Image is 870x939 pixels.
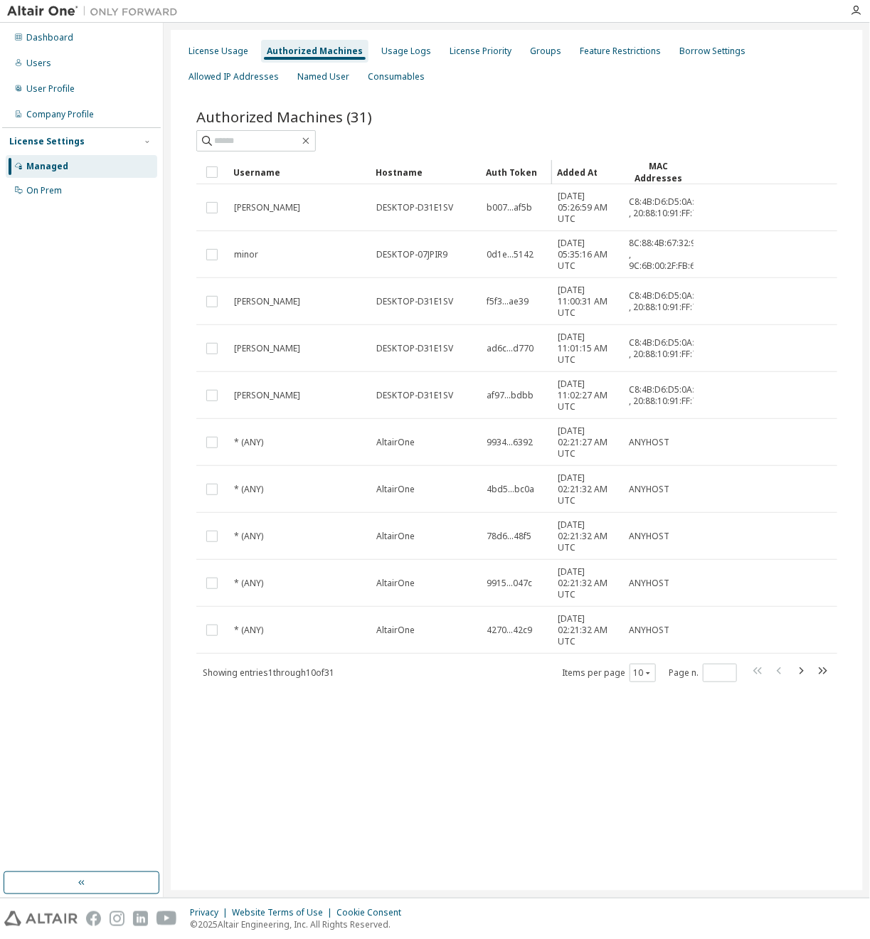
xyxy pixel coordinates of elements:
div: Consumables [368,71,425,83]
div: Named User [297,71,349,83]
div: MAC Addresses [628,160,688,184]
span: DESKTOP-D31E1SV [376,202,453,213]
span: [DATE] 02:21:32 AM UTC [558,472,616,506]
div: On Prem [26,185,62,196]
span: [DATE] 02:21:32 AM UTC [558,519,616,553]
div: Borrow Settings [679,46,746,57]
span: [PERSON_NAME] [234,202,300,213]
button: 10 [633,667,652,679]
span: ANYHOST [629,437,669,448]
span: * (ANY) [234,625,263,636]
span: C8:4B:D6:D5:0A:11 , 20:88:10:91:FF:7A [629,196,704,219]
span: [DATE] 11:01:15 AM UTC [558,331,616,366]
span: AltairOne [376,578,415,589]
span: DESKTOP-D31E1SV [376,343,453,354]
span: * (ANY) [234,437,263,448]
span: ANYHOST [629,578,669,589]
img: facebook.svg [86,911,101,926]
span: 4bd5...bc0a [487,484,534,495]
span: b007...af5b [487,202,532,213]
img: altair_logo.svg [4,911,78,926]
div: Privacy [190,907,232,918]
span: DESKTOP-D31E1SV [376,390,453,401]
span: [DATE] 11:02:27 AM UTC [558,378,616,413]
img: linkedin.svg [133,911,148,926]
span: * (ANY) [234,578,263,589]
span: AltairOne [376,625,415,636]
div: Managed [26,161,68,172]
span: [DATE] 05:26:59 AM UTC [558,191,616,225]
div: License Usage [189,46,248,57]
span: 9915...047c [487,578,532,589]
span: DESKTOP-07JPIR9 [376,249,447,260]
img: youtube.svg [157,911,177,926]
span: [PERSON_NAME] [234,390,300,401]
p: © 2025 Altair Engineering, Inc. All Rights Reserved. [190,918,410,930]
span: * (ANY) [234,531,263,542]
div: License Settings [9,136,85,147]
div: Dashboard [26,32,73,43]
img: Altair One [7,4,185,18]
span: [DATE] 02:21:27 AM UTC [558,425,616,460]
div: Cookie Consent [336,907,410,918]
span: * (ANY) [234,484,263,495]
div: Hostname [376,161,474,184]
span: minor [234,249,258,260]
div: Added At [557,161,617,184]
span: [PERSON_NAME] [234,343,300,354]
div: Resize column [546,160,557,184]
div: Feature Restrictions [580,46,661,57]
span: Showing entries 1 through 10 of 31 [203,667,334,679]
span: 0d1e...5142 [487,249,534,260]
span: [DATE] 02:21:32 AM UTC [558,613,616,647]
span: C8:4B:D6:D5:0A:11 , 20:88:10:91:FF:7A [629,337,704,360]
span: af97...bdbb [487,390,534,401]
div: Website Terms of Use [232,907,336,918]
span: 9934...6392 [487,437,533,448]
span: Page n. [669,664,737,682]
span: Items per page [562,664,656,682]
span: [DATE] 02:21:32 AM UTC [558,566,616,600]
div: Usage Logs [381,46,431,57]
span: ad6c...d770 [487,343,534,354]
span: Authorized Machines (31) [196,107,372,127]
span: DESKTOP-D31E1SV [376,296,453,307]
div: Allowed IP Addresses [189,71,279,83]
span: AltairOne [376,531,415,542]
div: Company Profile [26,109,94,120]
div: Users [26,58,51,69]
img: instagram.svg [110,911,124,926]
span: AltairOne [376,484,415,495]
div: Authorized Machines [267,46,363,57]
span: [PERSON_NAME] [234,296,300,307]
span: 78d6...48f5 [487,531,531,542]
div: Auth Token [486,161,546,184]
div: User Profile [26,83,75,95]
div: Username [233,161,364,184]
span: ANYHOST [629,484,669,495]
span: C8:4B:D6:D5:0A:11 , 20:88:10:91:FF:7A [629,290,704,313]
span: [DATE] 05:35:16 AM UTC [558,238,616,272]
span: ANYHOST [629,531,669,542]
span: [DATE] 11:00:31 AM UTC [558,285,616,319]
span: 8C:88:4B:67:32:92 , 9C:6B:00:2F:FB:63 [629,238,701,272]
div: Groups [530,46,561,57]
span: C8:4B:D6:D5:0A:11 , 20:88:10:91:FF:7A [629,384,704,407]
div: License Priority [450,46,511,57]
span: f5f3...ae39 [487,296,529,307]
span: AltairOne [376,437,415,448]
span: ANYHOST [629,625,669,636]
span: 4270...42c9 [487,625,532,636]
